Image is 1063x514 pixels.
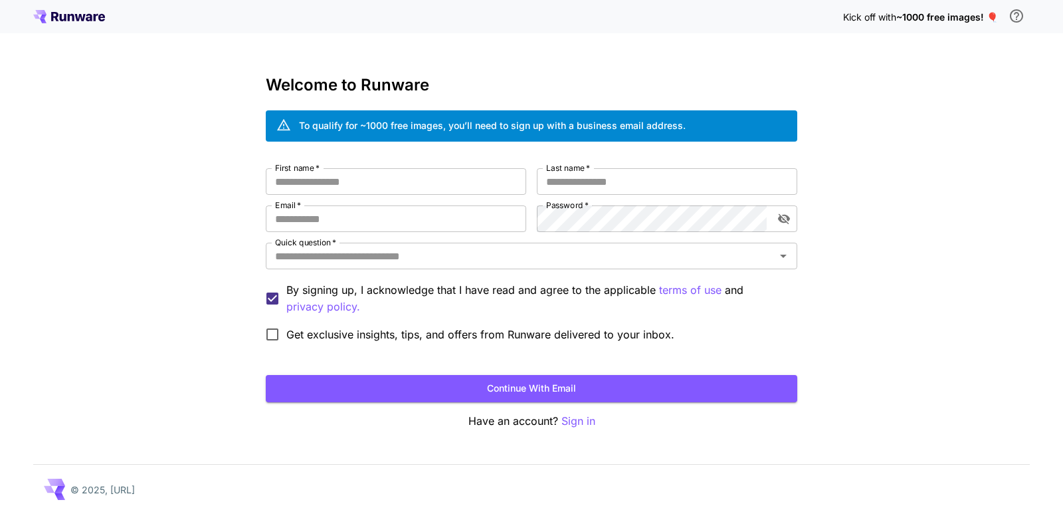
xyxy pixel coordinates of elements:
button: By signing up, I acknowledge that I have read and agree to the applicable and privacy policy. [659,282,722,299]
button: Continue with email [266,375,797,402]
div: To qualify for ~1000 free images, you’ll need to sign up with a business email address. [299,118,686,132]
button: Sign in [561,413,595,430]
p: By signing up, I acknowledge that I have read and agree to the applicable and [286,282,787,315]
p: © 2025, [URL] [70,483,135,497]
button: Open [774,247,793,265]
button: By signing up, I acknowledge that I have read and agree to the applicable terms of use and [286,299,360,315]
p: privacy policy. [286,299,360,315]
span: Get exclusive insights, tips, and offers from Runware delivered to your inbox. [286,326,674,342]
label: Password [546,199,589,211]
span: ~1000 free images! 🎈 [896,11,998,23]
p: Have an account? [266,413,797,430]
label: Quick question [275,237,336,248]
label: First name [275,162,320,174]
button: toggle password visibility [772,207,796,231]
label: Last name [546,162,590,174]
p: terms of use [659,282,722,299]
span: Kick off with [843,11,896,23]
label: Email [275,199,301,211]
h3: Welcome to Runware [266,76,797,94]
button: In order to qualify for free credit, you need to sign up with a business email address and click ... [1003,3,1030,29]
